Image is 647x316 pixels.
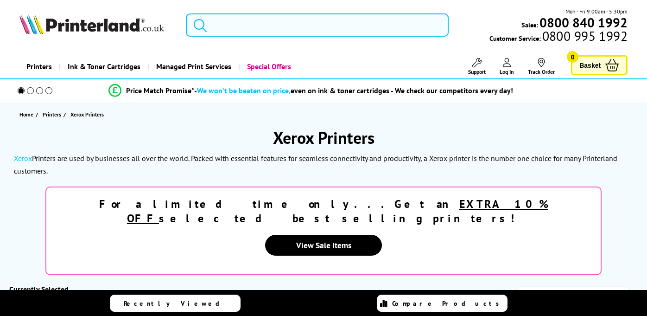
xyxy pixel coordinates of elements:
[468,58,486,75] a: Support
[489,32,628,43] span: Customer Service:
[194,86,513,95] div: - even on ink & toner cartridges - We check our competitors every day!
[14,154,617,175] p: Printers are used by businesses all over the world. Packed with essential features for seamless c...
[197,86,291,95] span: We won’t be beaten on price,
[538,18,628,27] a: 0800 840 1992
[19,14,174,36] a: Printerland Logo
[43,110,63,119] a: Printers
[238,55,298,78] a: Special Offers
[5,83,617,99] li: modal_Promise
[68,55,140,78] span: Ink & Toner Cartridges
[528,58,555,75] a: Track Order
[539,14,628,31] b: 0800 840 1992
[9,127,638,148] h1: Xerox Printers
[468,68,486,75] span: Support
[500,58,514,75] a: Log In
[59,55,147,78] a: Ink & Toner Cartridges
[567,51,578,63] span: 0
[70,111,104,118] span: Xerox Printers
[541,32,628,40] span: 0800 995 1992
[565,7,628,16] span: Mon - Fri 9:00am - 5:30pm
[19,55,59,78] a: Printers
[126,86,194,95] span: Price Match Promise*
[265,235,382,256] a: View Sale Items
[9,284,144,294] div: Currently Selected
[500,68,514,75] span: Log In
[521,20,538,29] span: Sales:
[19,14,164,34] img: Printerland Logo
[579,59,601,71] span: Basket
[110,295,241,312] a: Recently Viewed
[392,299,504,308] span: Compare Products
[127,197,548,226] u: EXTRA 10% OFF
[99,197,548,226] strong: For a limited time only...Get an selected best selling printers!
[147,55,238,78] a: Managed Print Services
[14,154,32,163] a: Xerox
[377,295,507,312] a: Compare Products
[124,299,229,308] span: Recently Viewed
[19,110,36,119] a: Home
[43,110,61,119] span: Printers
[571,55,628,75] a: Basket 0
